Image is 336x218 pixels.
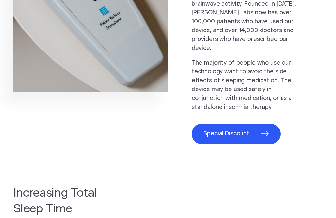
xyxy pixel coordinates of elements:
[192,124,281,144] a: Special Discount
[192,59,299,112] p: The majority of people who use our technology want to avoid the side effects of sleeping medicati...
[13,186,121,217] h2: Increasing Total Sleep Time
[203,129,249,138] span: Special Discount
